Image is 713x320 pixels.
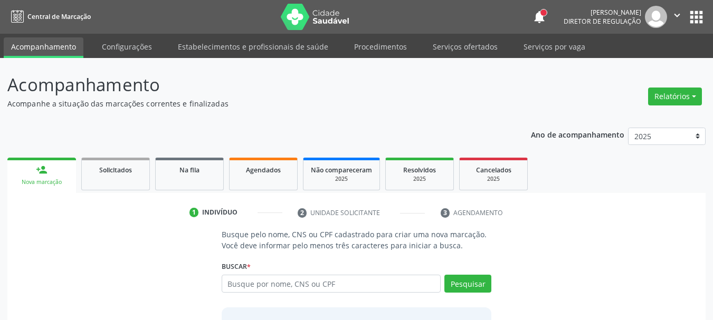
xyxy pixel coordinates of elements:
[645,6,667,28] img: img
[516,37,593,56] a: Serviços por vaga
[393,175,446,183] div: 2025
[532,9,547,24] button: notifications
[347,37,414,56] a: Procedimentos
[36,164,47,176] div: person_add
[222,275,441,293] input: Busque por nome, CNS ou CPF
[170,37,336,56] a: Estabelecimentos e profissionais de saúde
[648,88,702,105] button: Relatórios
[99,166,132,174] span: Solicitados
[476,166,511,174] span: Cancelados
[467,175,520,183] div: 2025
[179,166,199,174] span: Na fila
[189,208,199,217] div: 1
[27,12,91,21] span: Central de Marcação
[531,128,624,141] p: Ano de acompanhamento
[7,72,496,98] p: Acompanhamento
[4,37,83,58] a: Acompanhamento
[564,8,641,17] div: [PERSON_NAME]
[671,9,683,21] i: 
[667,6,687,28] button: 
[7,98,496,109] p: Acompanhe a situação das marcações correntes e finalizadas
[15,178,69,186] div: Nova marcação
[202,208,237,217] div: Indivíduo
[444,275,491,293] button: Pesquisar
[311,166,372,174] span: Não compareceram
[425,37,505,56] a: Serviços ofertados
[246,166,281,174] span: Agendados
[311,175,372,183] div: 2025
[94,37,159,56] a: Configurações
[222,229,492,251] p: Busque pelo nome, CNS ou CPF cadastrado para criar uma nova marcação. Você deve informar pelo men...
[222,258,251,275] label: Buscar
[687,8,706,26] button: apps
[7,8,91,25] a: Central de Marcação
[564,17,641,26] span: Diretor de regulação
[403,166,436,174] span: Resolvidos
